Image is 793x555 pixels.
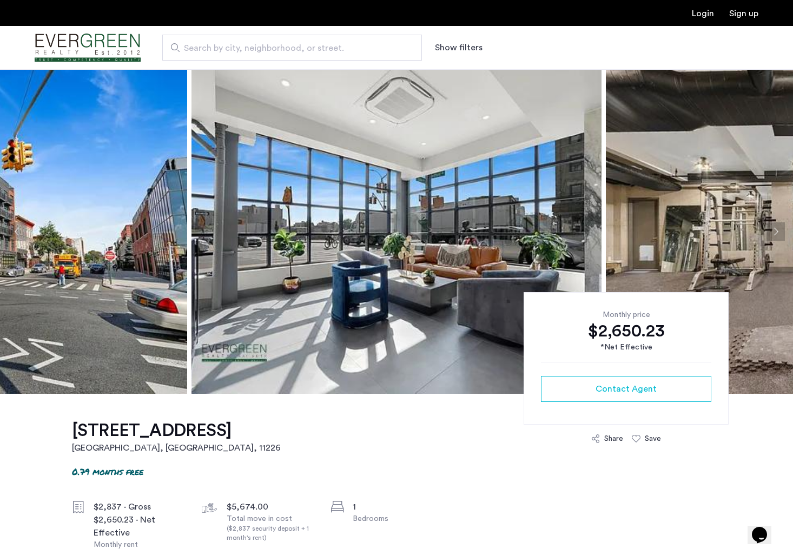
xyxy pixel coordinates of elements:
h2: [GEOGRAPHIC_DATA], [GEOGRAPHIC_DATA] , 11226 [72,441,281,454]
div: Total move in cost [227,513,318,543]
div: ($2,837 security deposit + 1 month's rent) [227,524,318,543]
div: $2,650.23 [541,320,711,342]
div: $2,650.23 - Net Effective [94,513,184,539]
span: Search by city, neighborhood, or street. [184,42,392,55]
input: Apartment Search [162,35,422,61]
div: *Net Effective [541,342,711,353]
button: button [541,376,711,402]
iframe: chat widget [748,512,782,544]
div: $5,674.00 [227,500,318,513]
div: Save [645,433,661,444]
a: Registration [729,9,758,18]
div: Monthly price [541,309,711,320]
span: Contact Agent [596,382,657,395]
a: [STREET_ADDRESS][GEOGRAPHIC_DATA], [GEOGRAPHIC_DATA], 11226 [72,420,281,454]
button: Show or hide filters [435,41,483,54]
div: Monthly rent [94,539,184,550]
a: Login [692,9,714,18]
div: $2,837 - Gross [94,500,184,513]
div: 1 [353,500,444,513]
h1: [STREET_ADDRESS] [72,420,281,441]
button: Previous apartment [8,222,27,241]
img: logo [35,28,141,68]
button: Next apartment [766,222,785,241]
p: 0.79 months free [72,465,143,478]
div: Bedrooms [353,513,444,524]
a: Cazamio Logo [35,28,141,68]
img: apartment [191,69,602,394]
div: Share [604,433,623,444]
